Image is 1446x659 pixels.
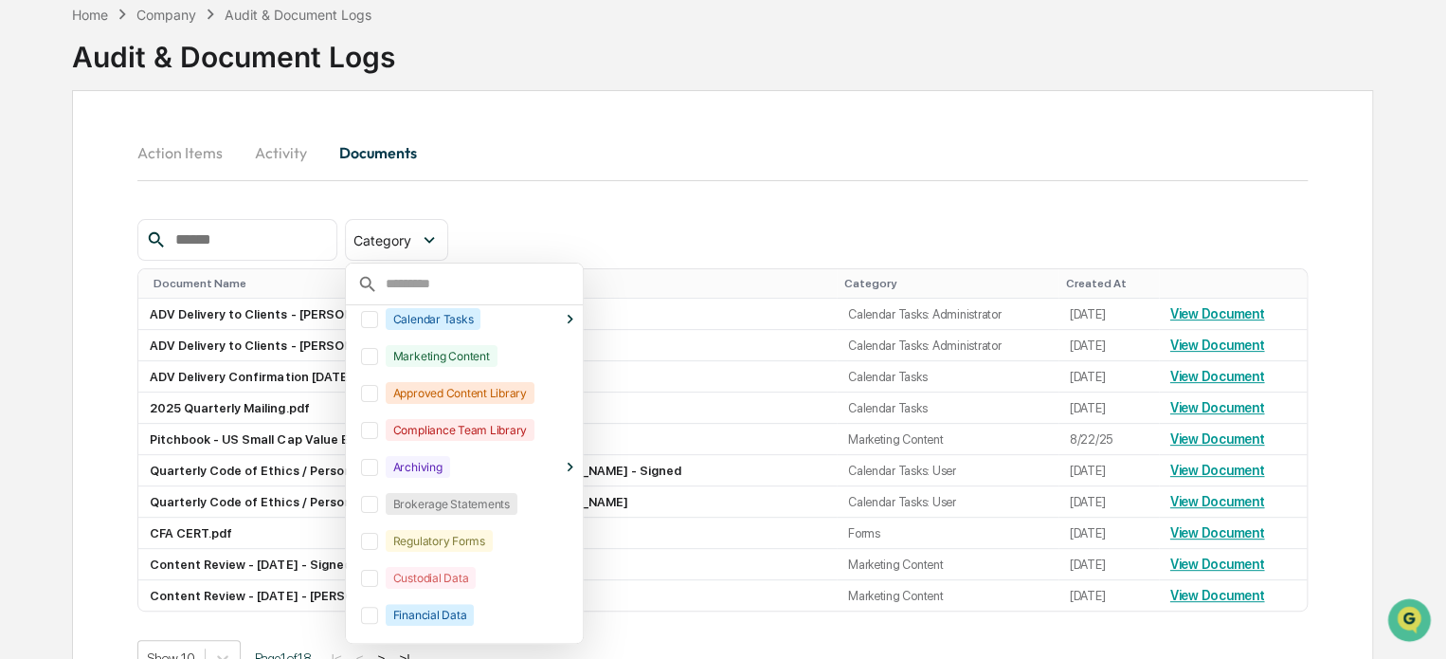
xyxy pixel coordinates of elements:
[1170,557,1265,572] a: View Document
[1170,431,1265,447] a: View Document
[1170,494,1265,509] a: View Document
[386,382,534,404] div: Approved Content Library
[837,580,1058,611] td: Marketing Content
[138,330,836,361] td: ADV Delivery to Clients - [PERSON_NAME]
[168,257,207,272] span: [DATE]
[189,469,229,484] span: Pylon
[1170,463,1265,478] a: View Document
[19,39,345,69] p: How can we help?
[837,549,1058,580] td: Marketing Content
[1170,338,1265,353] a: View Document
[138,455,836,486] td: Quarterly Code of Ethics / Personal Transaction Attestations - [PERSON_NAME] - Signed
[386,308,481,330] div: Calendar Tasks
[136,7,196,23] div: Company
[157,308,164,323] span: •
[138,549,836,580] td: Content Review - [DATE] - Signed
[837,330,1058,361] td: Calendar Tasks: Administrator
[19,210,127,225] div: Past conversations
[137,130,1307,175] div: secondary tabs example
[1058,361,1159,393] td: [DATE]
[138,486,836,518] td: Quarterly Code of Ethics / Personal Transaction Attestations - [PERSON_NAME]
[1170,306,1265,321] a: View Document
[386,567,477,589] div: Custodial Data
[59,257,154,272] span: [PERSON_NAME]
[137,389,153,404] div: 🗄️
[837,486,1058,518] td: Calendar Tasks: User
[386,456,450,478] div: Archiving
[85,144,311,163] div: Start new chat
[353,232,411,248] span: Category
[138,518,836,549] td: CFA CERT.pdf
[1058,299,1159,330] td: [DATE]
[72,7,108,23] div: Home
[837,518,1058,549] td: Forms
[1058,455,1159,486] td: [DATE]
[138,424,836,455] td: Pitchbook - US Small Cap Value Equity.pdf
[837,424,1058,455] td: Marketing Content
[1058,549,1159,580] td: [DATE]
[225,7,371,23] div: Audit & Document Logs
[72,25,395,74] div: Audit & Document Logs
[1058,393,1159,424] td: [DATE]
[1058,580,1159,611] td: [DATE]
[1058,424,1159,455] td: 8/22/25
[19,290,49,320] img: Rachel Stanley
[837,393,1058,424] td: Calendar Tasks
[157,257,164,272] span: •
[322,150,345,173] button: Start new chat
[59,308,154,323] span: [PERSON_NAME]
[19,389,34,404] div: 🖐️
[1170,525,1265,540] a: View Document
[386,604,475,626] div: Financial Data
[138,580,836,611] td: Content Review - [DATE] - [PERSON_NAME]
[1058,330,1159,361] td: [DATE]
[386,419,534,441] div: Compliance Team Library
[1058,518,1159,549] td: [DATE]
[138,361,836,393] td: ADV Delivery Confirmation [DATE].xlsx
[134,468,229,484] a: Powered byPylon
[1170,369,1265,384] a: View Document
[386,345,497,367] div: Marketing Content
[19,239,49,269] img: Rachel Stanley
[1066,277,1151,290] div: Created At
[11,415,127,449] a: 🔎Data Lookup
[138,299,836,330] td: ADV Delivery to Clients - [PERSON_NAME] - Signed
[837,361,1058,393] td: Calendar Tasks
[19,144,53,178] img: 1746055101610-c473b297-6a78-478c-a979-82029cc54cd1
[238,130,323,175] button: Activity
[294,206,345,229] button: See all
[1170,400,1265,415] a: View Document
[130,379,243,413] a: 🗄️Attestations
[138,393,836,424] td: 2025 Quarterly Mailing.pdf
[386,530,493,552] div: Regulatory Forms
[837,299,1058,330] td: Calendar Tasks: Administrator
[168,308,207,323] span: [DATE]
[154,277,828,290] div: Document Name
[1058,486,1159,518] td: [DATE]
[844,277,1051,290] div: Category
[1170,588,1265,603] a: View Document
[1385,596,1437,648] iframe: Open customer support
[837,455,1058,486] td: Calendar Tasks: User
[19,425,34,440] div: 🔎
[40,144,74,178] img: 8933085812038_c878075ebb4cc5468115_72.jpg
[38,387,122,406] span: Preclearance
[323,130,431,175] button: Documents
[156,387,235,406] span: Attestations
[38,423,119,442] span: Data Lookup
[386,493,517,515] div: Brokerage Statements
[85,163,261,178] div: We're available if you need us!
[11,379,130,413] a: 🖐️Preclearance
[137,130,238,175] button: Action Items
